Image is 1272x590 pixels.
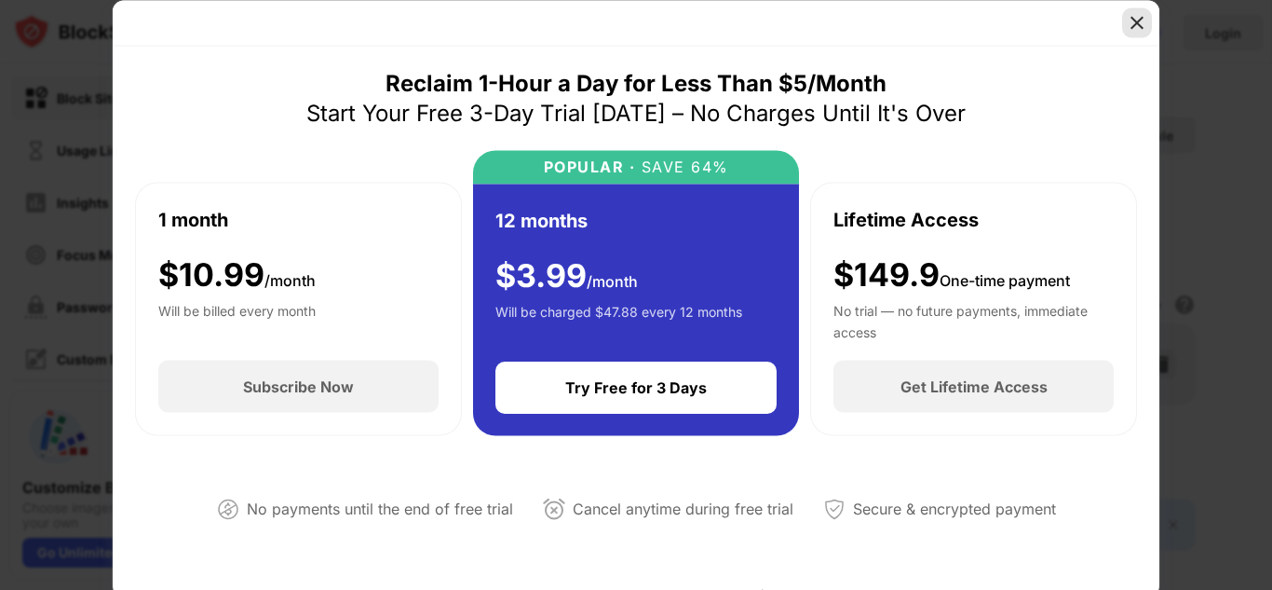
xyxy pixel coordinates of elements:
span: /month [587,271,638,290]
div: SAVE 64% [635,158,729,175]
div: Will be charged $47.88 every 12 months [495,302,742,339]
div: Cancel anytime during free trial [573,496,793,523]
img: secured-payment [823,498,846,520]
div: POPULAR · [544,158,636,175]
div: Will be billed every month [158,301,316,338]
img: not-paying [217,498,239,520]
div: Subscribe Now [243,377,354,396]
div: $149.9 [833,255,1070,294]
div: $ 3.99 [495,256,638,295]
div: Secure & encrypted payment [853,496,1056,523]
div: Try Free for 3 Days [565,378,707,397]
div: No payments until the end of free trial [247,496,513,523]
span: One-time payment [940,270,1070,289]
img: cancel-anytime [543,498,565,520]
div: Start Your Free 3-Day Trial [DATE] – No Charges Until It's Over [306,98,966,128]
span: /month [264,270,316,289]
div: No trial — no future payments, immediate access [833,301,1114,338]
div: Lifetime Access [833,205,979,233]
div: Reclaim 1-Hour a Day for Less Than $5/Month [386,68,886,98]
div: $ 10.99 [158,255,316,294]
div: 12 months [495,206,588,234]
div: 1 month [158,205,228,233]
div: Get Lifetime Access [900,377,1048,396]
